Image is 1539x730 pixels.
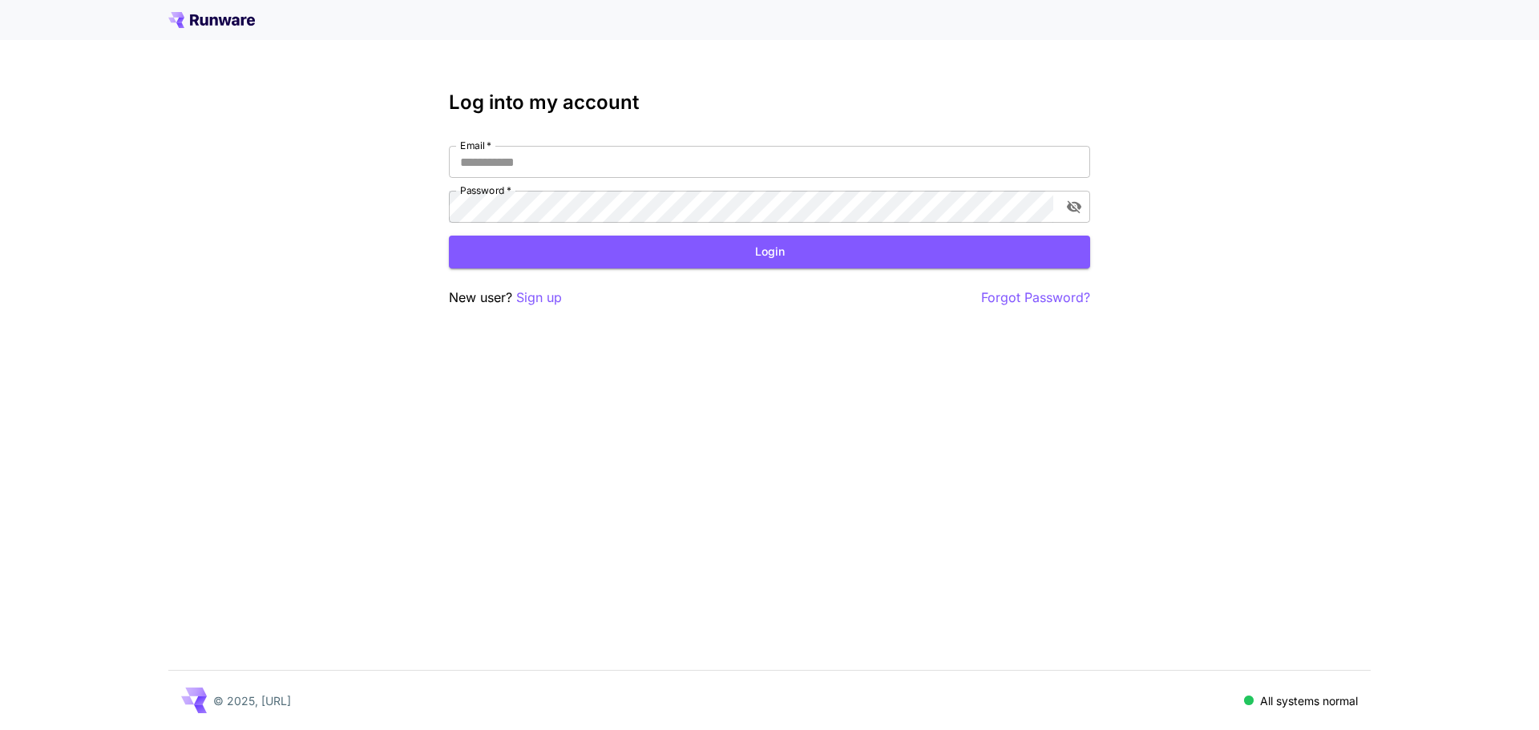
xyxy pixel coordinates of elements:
[981,288,1090,308] button: Forgot Password?
[213,692,291,709] p: © 2025, [URL]
[449,288,562,308] p: New user?
[1260,692,1358,709] p: All systems normal
[460,184,511,197] label: Password
[1060,192,1089,221] button: toggle password visibility
[460,139,491,152] label: Email
[449,236,1090,268] button: Login
[516,288,562,308] button: Sign up
[449,91,1090,114] h3: Log into my account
